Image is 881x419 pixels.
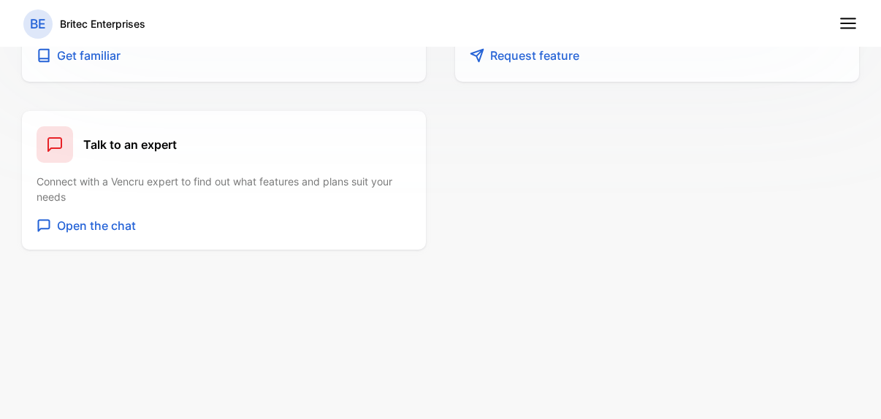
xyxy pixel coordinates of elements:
button: Request feature [470,43,844,67]
h1: Talk to an expert [83,136,177,153]
p: BE [30,15,46,34]
p: Connect with a Vencru expert to find out what features and plans suit your needs [37,174,411,204]
p: Britec Enterprises [60,16,145,31]
p: Open the chat [57,217,136,234]
button: Open the chat [37,216,411,235]
p: Get familiar [57,47,121,64]
p: Request feature [490,47,579,64]
button: Get familiar [37,43,411,67]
